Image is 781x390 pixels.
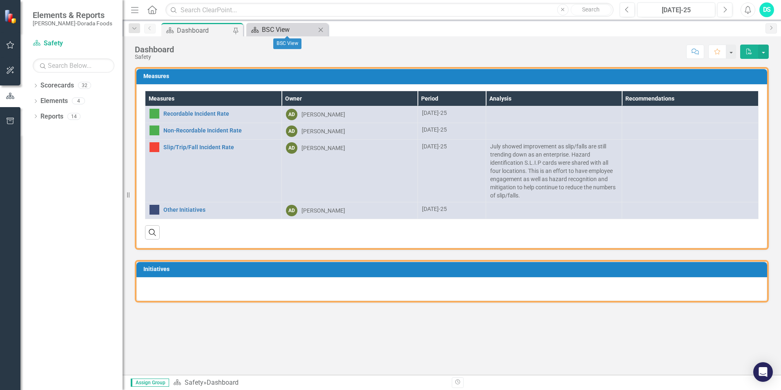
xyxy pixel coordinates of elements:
small: [PERSON_NAME]-Dorada Foods [33,20,112,27]
a: Reports [40,112,63,121]
a: Slip/Trip/Fall Incident Rate [163,144,277,150]
h3: Measures [143,73,763,79]
img: ClearPoint Strategy [4,9,18,24]
img: No Information [150,205,159,215]
a: Safety [185,379,203,386]
div: [PERSON_NAME] [301,127,345,135]
td: Double-Click to Edit Right Click for Context Menu [145,140,282,202]
td: Double-Click to Edit Right Click for Context Menu [145,123,282,140]
span: Search [582,6,600,13]
a: Non-Recordable Incident Rate [163,128,277,134]
div: [DATE]-25 [422,126,481,134]
img: Above Target [150,109,159,119]
span: Elements & Reports [33,10,112,20]
a: Elements [40,96,68,106]
div: [PERSON_NAME] [301,144,345,152]
div: Dashboard [135,45,174,54]
div: » [173,378,446,388]
div: AD [286,142,297,154]
div: AD [286,109,297,120]
button: Search [571,4,611,16]
button: [DATE]-25 [637,2,715,17]
p: July showed improvement as slip/falls are still trending down as an enterprise. Hazard identifica... [490,142,618,199]
td: Double-Click to Edit Right Click for Context Menu [145,106,282,123]
div: [DATE]-25 [422,205,481,213]
a: Recordable Incident Rate [163,111,277,117]
td: Double-Click to Edit [486,140,622,202]
div: [DATE]-25 [422,109,481,117]
div: 32 [78,82,91,89]
td: Double-Click to Edit [486,106,622,123]
div: [DATE]-25 [422,142,481,150]
a: BSC View [248,25,316,35]
input: Search ClearPoint... [165,3,614,17]
div: 14 [67,113,80,120]
div: [DATE]-25 [640,5,712,15]
h3: Initiatives [143,266,763,272]
td: Double-Click to Edit Right Click for Context Menu [145,202,282,219]
a: Scorecards [40,81,74,90]
a: Other Initiatives [163,207,277,213]
td: Double-Click to Edit [622,202,759,219]
div: AD [286,126,297,137]
td: Double-Click to Edit [622,106,759,123]
button: DS [759,2,774,17]
div: [PERSON_NAME] [301,110,345,119]
div: Dashboard [177,25,231,36]
td: Double-Click to Edit [486,123,622,140]
a: Safety [33,39,114,48]
div: [PERSON_NAME] [301,206,345,215]
input: Search Below... [33,58,114,73]
div: Safety [135,54,174,60]
span: Assign Group [131,379,169,387]
img: Below Plan [150,142,159,152]
div: AD [286,205,297,216]
div: 4 [72,98,85,105]
td: Double-Click to Edit [486,202,622,219]
div: BSC View [262,25,316,35]
div: BSC View [273,38,301,49]
td: Double-Click to Edit [622,123,759,140]
div: Open Intercom Messenger [753,362,773,382]
td: Double-Click to Edit [622,140,759,202]
img: Above Target [150,126,159,135]
div: Dashboard [207,379,239,386]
